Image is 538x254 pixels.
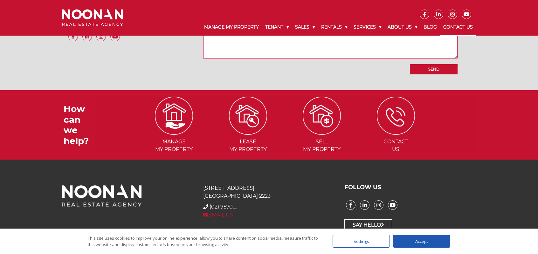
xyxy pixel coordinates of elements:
a: Services [350,19,384,35]
a: Sales [292,19,318,35]
a: ContactUs [360,113,432,153]
span: Sell my Property [286,138,358,153]
a: Managemy Property [138,113,210,153]
h3: How can we help? [64,104,95,146]
p: [STREET_ADDRESS] [GEOGRAPHIC_DATA] 2223 [203,184,335,200]
a: Leasemy Property [211,113,284,153]
div: Settings [333,235,390,248]
a: About Us [384,19,420,35]
img: ICONS [155,97,193,135]
a: EMAIL US [203,212,233,218]
a: Rentals [318,19,350,35]
h3: FOLLOW US [344,184,476,191]
div: This site uses cookies to improve your online experience, allow you to share content on social me... [88,235,320,248]
input: Send [410,64,458,74]
img: ICONS [229,97,267,135]
a: Tenant [262,19,292,35]
a: Manage My Property [201,19,262,35]
img: ICONS [303,97,341,135]
div: Accept [393,235,450,248]
span: Contact Us [360,138,432,153]
span: Lease my Property [211,138,284,153]
a: Contact Us [440,19,476,36]
img: Noonan Real Estate Agency [62,9,123,26]
span: (02) 9570.... [210,204,237,210]
a: Sellmy Property [286,113,358,153]
a: Blog [420,19,440,35]
span: Manage my Property [138,138,210,153]
a: Say Hello [344,219,392,231]
a: Click to reveal phone number [210,204,237,210]
img: ICONS [377,97,415,135]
